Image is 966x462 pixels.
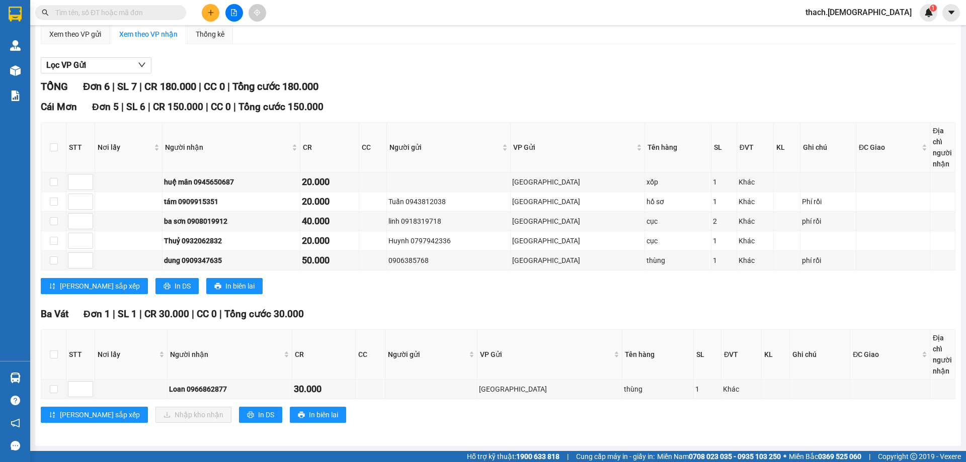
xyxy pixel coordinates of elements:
td: Sài Gòn [511,251,645,270]
div: 20.000 [302,234,357,248]
span: sort-ascending [49,283,56,291]
span: | [148,101,150,113]
div: Xem theo VP nhận [119,29,178,40]
span: search [42,9,49,16]
div: Loan 0966862877 [169,384,290,395]
span: CC 0 [204,80,225,93]
div: 0938735708 [96,43,198,57]
span: | [233,101,236,113]
span: Người nhận [170,349,282,360]
div: 50.000 [302,253,357,267]
span: SL 1 [118,308,137,320]
span: CR 30.000 [144,308,189,320]
span: | [567,451,569,462]
span: CC 0 [197,308,217,320]
div: 1 [695,384,719,395]
div: 1 [713,176,735,188]
img: warehouse-icon [10,373,21,383]
th: CC [356,330,385,380]
th: KL [774,123,800,172]
span: | [121,101,124,113]
button: caret-down [942,4,960,22]
button: sort-ascending[PERSON_NAME] sắp xếp [41,407,148,423]
div: Khác [739,255,772,266]
span: Miền Nam [657,451,781,462]
div: Thống kê [196,29,224,40]
span: | [139,308,142,320]
div: [GEOGRAPHIC_DATA] [512,255,643,266]
th: Tên hàng [645,123,711,172]
span: Người nhận [165,142,290,153]
button: downloadNhập kho nhận [155,407,231,423]
th: ĐVT [721,330,761,380]
span: Người gửi [389,142,500,153]
td: Sài Gòn [511,212,645,231]
th: Ghi chú [790,330,850,380]
div: Khác [739,216,772,227]
span: Người gửi [388,349,467,360]
div: thùng [647,255,709,266]
div: huệ mân 0945650687 [164,176,299,188]
th: Ghi chú [800,123,856,172]
span: | [206,101,208,113]
span: VP Gửi [480,349,612,360]
span: Nơi lấy [98,349,157,360]
span: printer [298,411,305,419]
div: Phí rồi [802,196,854,207]
td: Sài Gòn [511,192,645,212]
span: Đơn 6 [83,80,110,93]
div: phí rồi [802,216,854,227]
div: [GEOGRAPHIC_DATA] [512,216,643,227]
span: Gửi: [9,10,24,20]
span: | [199,80,201,93]
div: Tuấn 0943812038 [388,196,509,207]
span: copyright [910,453,917,460]
button: plus [202,4,219,22]
span: CC 0 [211,101,231,113]
div: dung 0909347635 [164,255,299,266]
div: Khác [739,196,772,207]
th: CR [300,123,359,172]
span: ĐC Giao [853,349,920,360]
span: printer [164,283,171,291]
span: | [227,80,230,93]
div: [GEOGRAPHIC_DATA] [512,176,643,188]
strong: 0369 525 060 [818,452,861,460]
div: 2 [713,216,735,227]
span: | [219,308,222,320]
div: tám 0909915351 [164,196,299,207]
button: printerIn biên lai [290,407,346,423]
div: Khác [739,235,772,246]
div: [GEOGRAPHIC_DATA] [479,384,620,395]
th: STT [66,330,95,380]
span: caret-down [947,8,956,17]
span: file-add [230,9,237,16]
span: Cái Mơn [41,101,77,113]
th: KL [762,330,790,380]
div: Khác [739,176,772,188]
button: printerIn DS [155,278,199,294]
span: Đơn 5 [92,101,119,113]
span: | [112,80,115,93]
div: [GEOGRAPHIC_DATA] [512,196,643,207]
div: [GEOGRAPHIC_DATA] [512,235,643,246]
span: 1 [931,5,935,12]
span: ⚪️ [783,454,786,458]
button: printerIn DS [239,407,282,423]
span: CR : [8,64,23,75]
span: CR 150.000 [153,101,203,113]
div: [GEOGRAPHIC_DATA] [96,9,198,31]
div: cục [647,235,709,246]
div: 1 [713,196,735,207]
div: Khác [723,384,759,395]
button: aim [249,4,266,22]
span: down [138,61,146,69]
span: Miền Bắc [789,451,861,462]
div: hồ sơ [647,196,709,207]
img: logo-vxr [9,7,22,22]
span: Đơn 1 [84,308,110,320]
div: 30.000 [294,382,354,396]
div: 40.000 [302,214,357,228]
div: phí rồi [802,255,854,266]
span: SL 7 [117,80,137,93]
